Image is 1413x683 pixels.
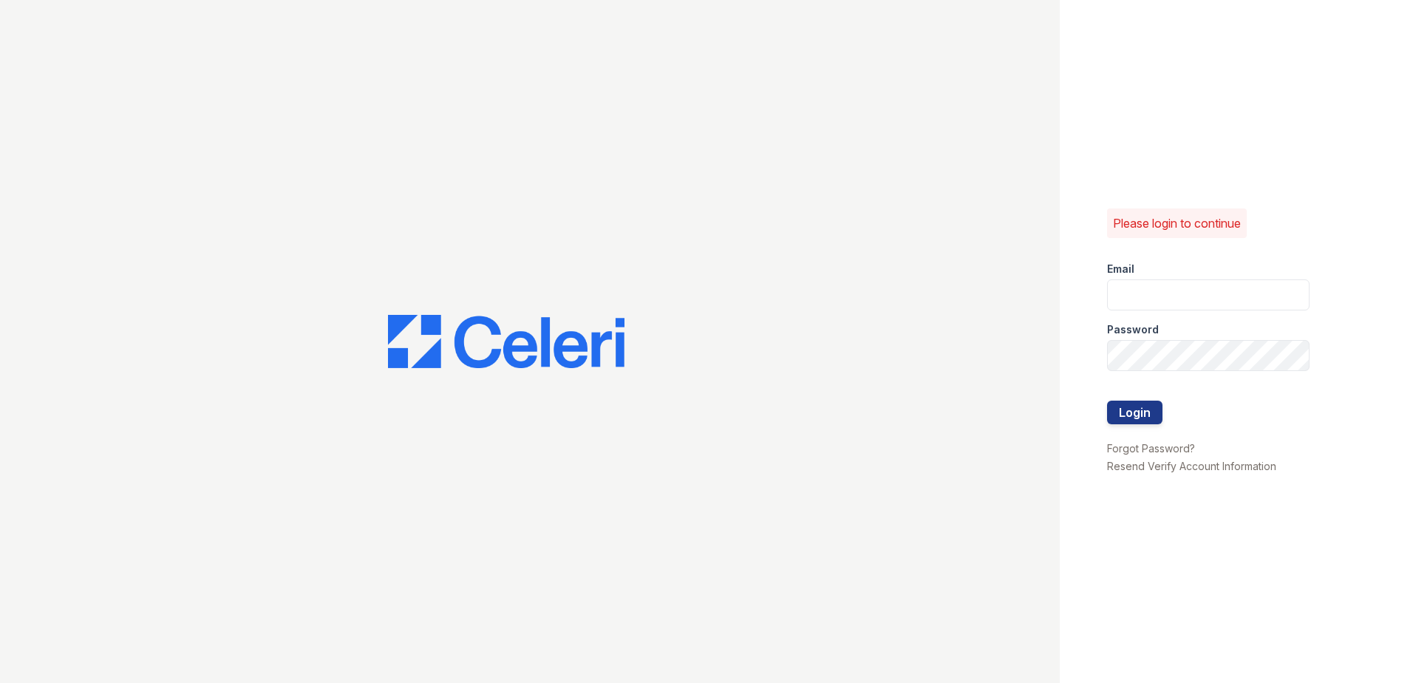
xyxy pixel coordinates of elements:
label: Password [1107,322,1159,337]
button: Login [1107,401,1162,424]
p: Please login to continue [1113,214,1241,232]
label: Email [1107,262,1134,276]
img: CE_Logo_Blue-a8612792a0a2168367f1c8372b55b34899dd931a85d93a1a3d3e32e68fde9ad4.png [388,315,624,368]
a: Resend Verify Account Information [1107,460,1276,472]
a: Forgot Password? [1107,442,1195,455]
